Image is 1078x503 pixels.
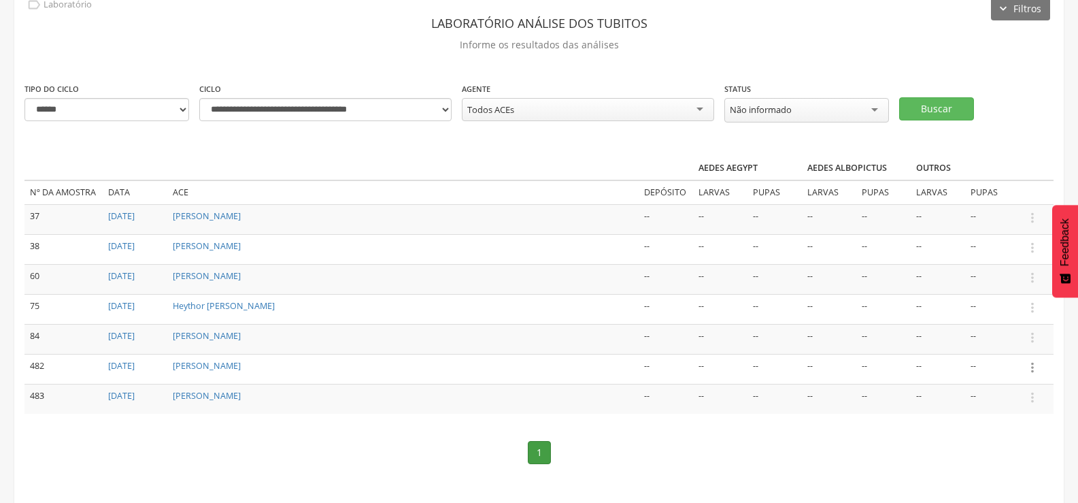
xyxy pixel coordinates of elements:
[747,294,802,324] td: --
[24,180,103,204] td: Nº da amostra
[639,384,693,413] td: --
[108,390,135,402] a: [DATE]
[911,180,965,204] td: Larvas
[856,324,911,354] td: --
[965,234,1020,264] td: --
[747,384,802,413] td: --
[802,204,856,234] td: --
[911,157,1020,180] th: Outros
[747,204,802,234] td: --
[173,300,275,312] a: Heythor [PERSON_NAME]
[802,354,856,384] td: --
[1025,390,1040,405] i: 
[693,384,747,413] td: --
[462,84,490,95] label: Agente
[747,354,802,384] td: --
[747,180,802,204] td: Pupas
[911,384,965,413] td: --
[965,324,1020,354] td: --
[24,324,103,354] td: 84
[856,264,911,294] td: --
[965,204,1020,234] td: --
[24,204,103,234] td: 37
[108,240,135,252] a: [DATE]
[693,294,747,324] td: --
[1025,240,1040,255] i: 
[467,103,514,116] div: Todos ACEs
[730,103,792,116] div: Não informado
[911,324,965,354] td: --
[802,180,856,204] td: Larvas
[802,157,911,180] th: Aedes albopictus
[1025,210,1040,225] i: 
[911,354,965,384] td: --
[24,11,1054,35] header: Laboratório análise dos tubitos
[856,294,911,324] td: --
[24,354,103,384] td: 482
[747,264,802,294] td: --
[173,270,241,282] a: [PERSON_NAME]
[911,204,965,234] td: --
[167,180,639,204] td: ACE
[639,294,693,324] td: --
[802,384,856,413] td: --
[802,324,856,354] td: --
[528,441,551,464] a: 1
[1025,270,1040,285] i: 
[173,240,241,252] a: [PERSON_NAME]
[693,180,747,204] td: Larvas
[856,234,911,264] td: --
[802,234,856,264] td: --
[108,330,135,342] a: [DATE]
[965,354,1020,384] td: --
[639,264,693,294] td: --
[639,180,693,204] td: Depósito
[24,35,1054,54] p: Informe os resultados das análises
[1025,360,1040,375] i: 
[103,180,167,204] td: Data
[965,384,1020,413] td: --
[693,264,747,294] td: --
[693,354,747,384] td: --
[24,384,103,413] td: 483
[724,84,751,95] label: Status
[639,324,693,354] td: --
[1059,218,1071,266] span: Feedback
[1025,330,1040,345] i: 
[693,157,802,180] th: Aedes aegypt
[747,324,802,354] td: --
[911,294,965,324] td: --
[108,210,135,222] a: [DATE]
[108,360,135,372] a: [DATE]
[856,204,911,234] td: --
[1025,300,1040,315] i: 
[965,264,1020,294] td: --
[747,234,802,264] td: --
[639,234,693,264] td: --
[856,180,911,204] td: Pupas
[24,84,79,95] label: Tipo do ciclo
[24,294,103,324] td: 75
[173,330,241,342] a: [PERSON_NAME]
[24,264,103,294] td: 60
[802,294,856,324] td: --
[108,270,135,282] a: [DATE]
[965,180,1020,204] td: Pupas
[173,360,241,372] a: [PERSON_NAME]
[173,210,241,222] a: [PERSON_NAME]
[108,300,135,312] a: [DATE]
[911,264,965,294] td: --
[639,204,693,234] td: --
[1052,205,1078,297] button: Feedback - Mostrar pesquisa
[693,234,747,264] td: --
[173,390,241,402] a: [PERSON_NAME]
[899,97,974,120] button: Buscar
[856,384,911,413] td: --
[911,234,965,264] td: --
[693,324,747,354] td: --
[965,294,1020,324] td: --
[24,234,103,264] td: 38
[199,84,221,95] label: Ciclo
[693,204,747,234] td: --
[856,354,911,384] td: --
